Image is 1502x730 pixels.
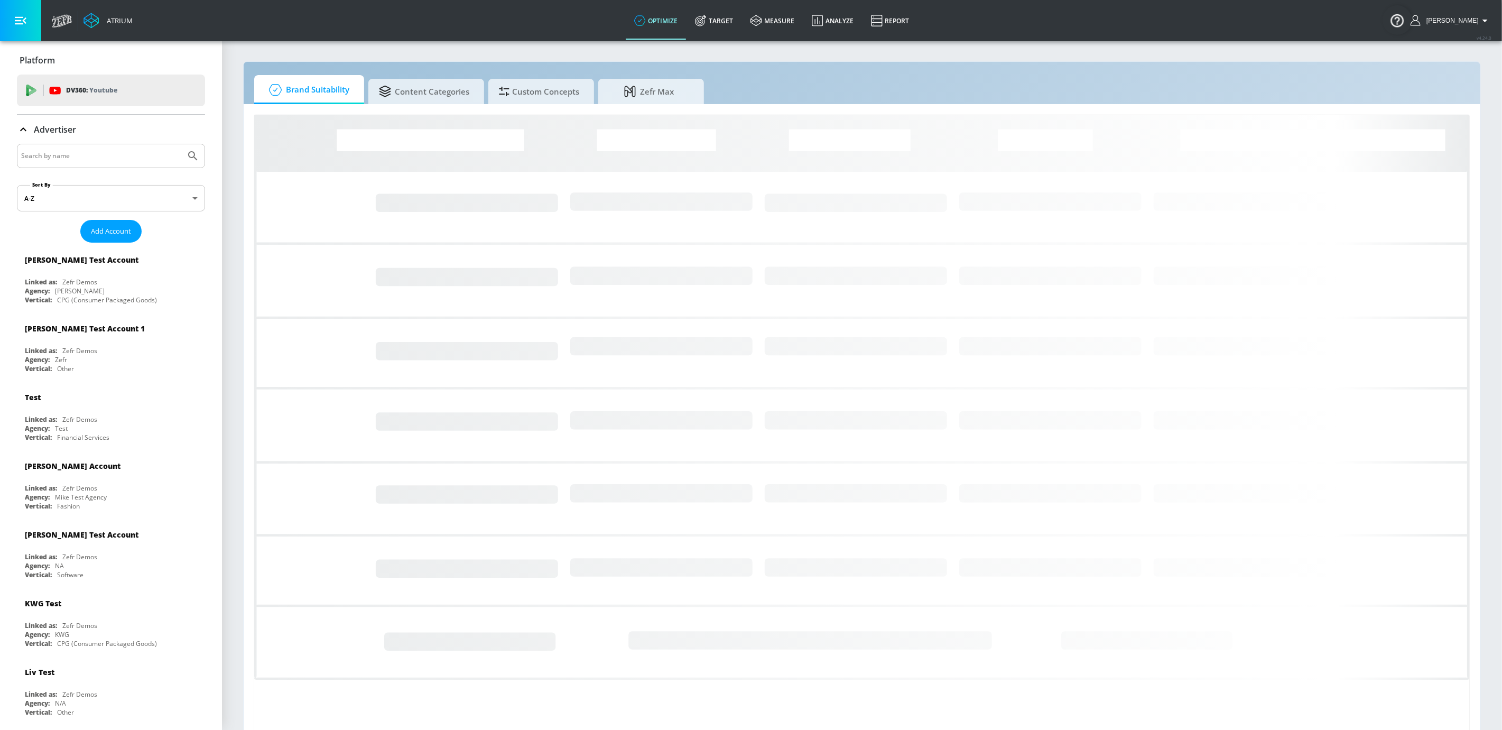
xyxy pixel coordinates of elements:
button: Open Resource Center [1383,5,1412,35]
span: Zefr Max [609,79,689,104]
div: TestLinked as:Zefr DemosAgency:TestVertical:Financial Services [17,384,205,445]
div: Zefr Demos [62,278,97,287]
div: Vertical: [25,639,52,648]
div: Agency: [25,561,50,570]
span: Add Account [91,225,131,237]
div: KWG TestLinked as:Zefr DemosAgency:KWGVertical:CPG (Consumer Packaged Goods) [17,590,205,651]
div: [PERSON_NAME] Test Account 1Linked as:Zefr DemosAgency:ZefrVertical:Other [17,316,205,376]
a: Target [687,2,742,40]
div: Liv Test [25,667,54,677]
div: Vertical: [25,364,52,373]
a: Atrium [84,13,133,29]
p: Youtube [89,85,117,96]
div: Mike Test Agency [55,493,107,502]
div: Other [57,708,74,717]
div: Financial Services [57,433,109,442]
div: Zefr Demos [62,621,97,630]
div: Linked as: [25,621,57,630]
a: measure [742,2,803,40]
div: Zefr Demos [62,552,97,561]
div: Zefr [55,355,67,364]
div: Agency: [25,287,50,295]
div: [PERSON_NAME] Test AccountLinked as:Zefr DemosAgency:NAVertical:Software [17,522,205,582]
div: Agency: [25,699,50,708]
div: Agency: [25,424,50,433]
div: Linked as: [25,552,57,561]
div: [PERSON_NAME] Test AccountLinked as:Zefr DemosAgency:[PERSON_NAME]Vertical:CPG (Consumer Packaged... [17,247,205,307]
div: A-Z [17,185,205,211]
span: v 4.24.0 [1477,35,1491,41]
div: Vertical: [25,433,52,442]
div: Other [57,364,74,373]
span: Brand Suitability [265,77,349,103]
div: CPG (Consumer Packaged Goods) [57,295,157,304]
div: Software [57,570,84,579]
div: Agency: [25,630,50,639]
div: Linked as: [25,484,57,493]
div: KWG [55,630,69,639]
div: Vertical: [25,708,52,717]
span: login as: stephanie.wolklin@zefr.com [1422,17,1479,24]
span: Custom Concepts [499,79,579,104]
div: Vertical: [25,295,52,304]
div: CPG (Consumer Packaged Goods) [57,639,157,648]
button: [PERSON_NAME] [1411,14,1491,27]
div: Linked as: [25,278,57,287]
p: Advertiser [34,124,76,135]
div: Advertiser [17,115,205,144]
div: Platform [17,45,205,75]
div: [PERSON_NAME] Test Account [25,530,138,540]
div: Zefr Demos [62,690,97,699]
div: [PERSON_NAME] AccountLinked as:Zefr DemosAgency:Mike Test AgencyVertical:Fashion [17,453,205,513]
a: Analyze [803,2,863,40]
p: DV360: [66,85,117,96]
div: Zefr Demos [62,346,97,355]
div: DV360: Youtube [17,75,205,106]
div: Liv TestLinked as:Zefr DemosAgency:N/AVertical:Other [17,659,205,719]
div: NA [55,561,64,570]
div: Vertical: [25,570,52,579]
div: Agency: [25,493,50,502]
button: Add Account [80,220,142,243]
div: [PERSON_NAME] Test Account [25,255,138,265]
div: Linked as: [25,346,57,355]
div: Linked as: [25,690,57,699]
label: Sort By [30,181,53,188]
a: Report [863,2,918,40]
span: Content Categories [379,79,469,104]
div: KWG Test [25,598,61,608]
div: Fashion [57,502,80,511]
div: Zefr Demos [62,415,97,424]
div: Agency: [25,355,50,364]
input: Search by name [21,149,181,163]
div: Vertical: [25,502,52,511]
div: [PERSON_NAME] [55,287,105,295]
div: [PERSON_NAME] Test Account 1 [25,324,145,334]
div: Linked as: [25,415,57,424]
div: Test [25,392,41,402]
div: Test [55,424,68,433]
p: Platform [20,54,55,66]
a: optimize [626,2,687,40]
div: Zefr Demos [62,484,97,493]
div: Atrium [103,16,133,25]
div: [PERSON_NAME] Account [25,461,120,471]
div: N/A [55,699,66,708]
